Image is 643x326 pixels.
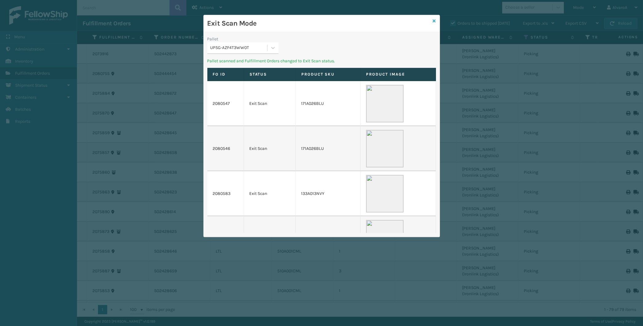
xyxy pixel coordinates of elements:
h3: Exit Scan Mode [207,19,430,28]
label: Product SKU [301,72,355,77]
label: Product Image [366,72,430,77]
img: 51104088640_40f294f443_o-scaled-700x700.jpg [366,175,404,213]
a: 2080547 [213,101,230,107]
td: Exit Scan [244,171,296,216]
img: 51104088640_40f294f443_o-scaled-700x700.jpg [366,220,404,258]
label: Status [250,72,290,77]
label: Pallet [207,36,218,42]
td: Exit Scan [244,216,296,261]
div: UPSG-AZF4T3WW0T [210,45,268,51]
td: 133A013NVY [296,171,360,216]
td: 517A007GRN [296,216,360,261]
td: Exit Scan [244,81,296,126]
td: 171A026BLU [296,126,360,171]
td: 171A026BLU [296,81,360,126]
label: FO ID [213,72,238,77]
p: Pallet scanned and Fulfillment Orders changed to Exit Scan status. [207,58,436,64]
td: Exit Scan [244,126,296,171]
a: 2080583 [213,191,231,197]
img: 51104088640_40f294f443_o-scaled-700x700.jpg [366,85,404,122]
a: 2080546 [213,146,230,152]
img: 51104088640_40f294f443_o-scaled-700x700.jpg [366,130,404,167]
